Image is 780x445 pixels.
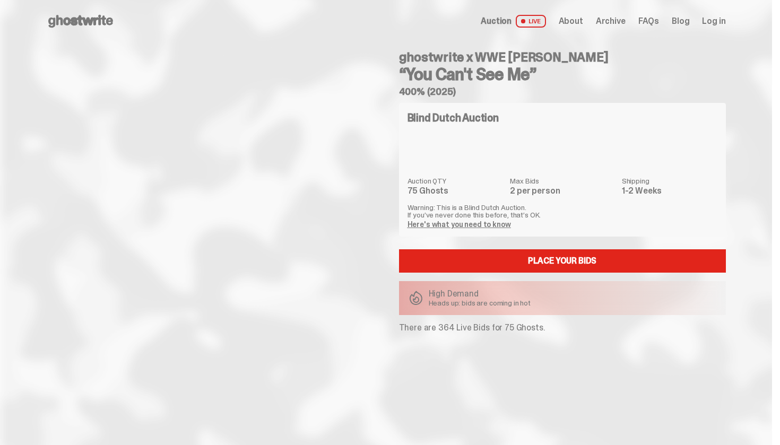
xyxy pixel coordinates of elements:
[408,204,717,219] p: Warning: This is a Blind Dutch Auction. If you’ve never done this before, that’s OK.
[559,17,583,25] a: About
[481,17,512,25] span: Auction
[429,299,531,307] p: Heads up: bids are coming in hot
[638,17,659,25] a: FAQs
[399,249,726,273] a: Place your Bids
[408,220,511,229] a: Here's what you need to know
[408,177,504,185] dt: Auction QTY
[622,177,717,185] dt: Shipping
[510,177,615,185] dt: Max Bids
[702,17,725,25] a: Log in
[399,66,726,83] h3: “You Can't See Me”
[672,17,689,25] a: Blog
[510,187,615,195] dd: 2 per person
[399,51,726,64] h4: ghostwrite x WWE [PERSON_NAME]
[399,87,726,97] h5: 400% (2025)
[622,187,717,195] dd: 1-2 Weeks
[408,187,504,195] dd: 75 Ghosts
[596,17,626,25] a: Archive
[516,15,546,28] span: LIVE
[429,290,531,298] p: High Demand
[399,324,726,332] p: There are 364 Live Bids for 75 Ghosts.
[408,112,499,123] h4: Blind Dutch Auction
[481,15,545,28] a: Auction LIVE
